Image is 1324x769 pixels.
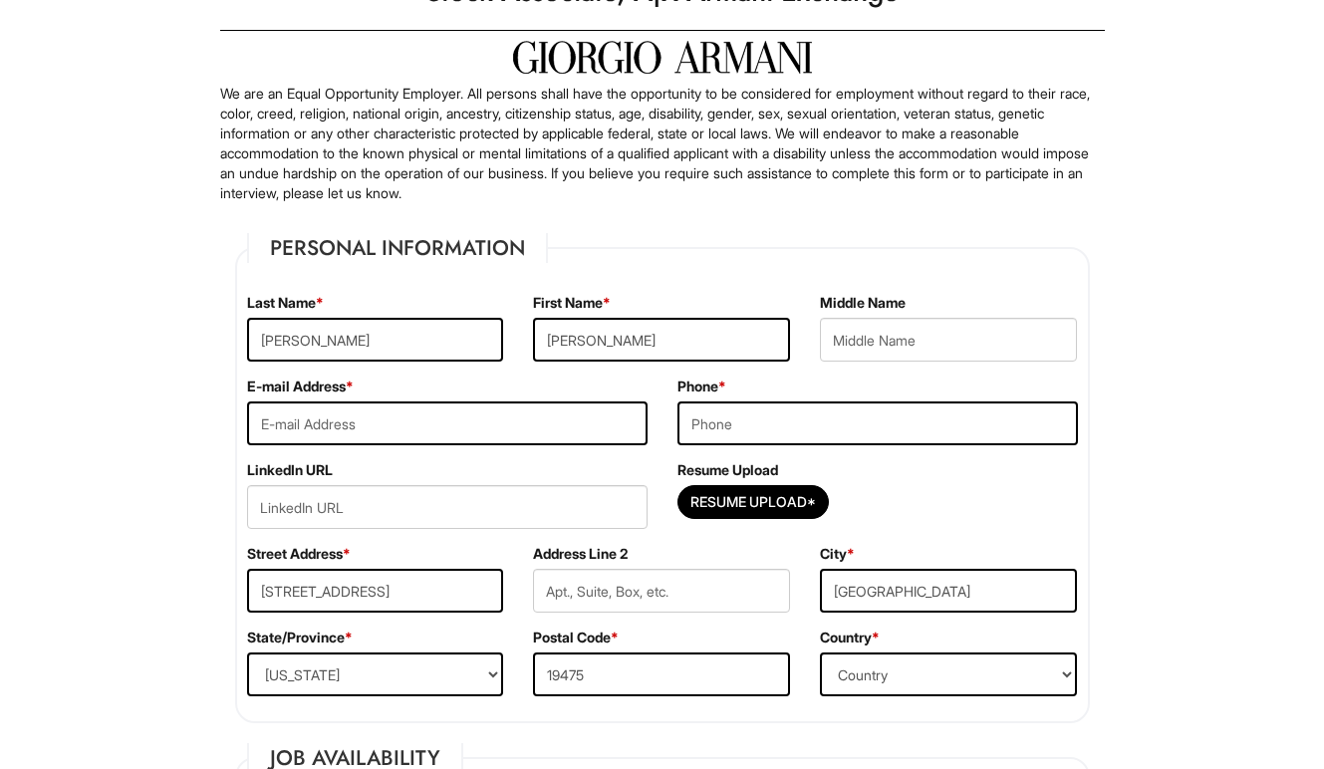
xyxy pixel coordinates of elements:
[247,318,504,362] input: Last Name
[247,569,504,613] input: Street Address
[247,652,504,696] select: State/Province
[247,377,354,396] label: E-mail Address
[247,401,648,445] input: E-mail Address
[247,544,351,564] label: Street Address
[677,485,829,519] button: Resume Upload*Resume Upload*
[820,293,906,313] label: Middle Name
[247,233,548,263] legend: Personal Information
[533,628,619,647] label: Postal Code
[247,460,333,480] label: LinkedIn URL
[677,401,1078,445] input: Phone
[820,569,1077,613] input: City
[533,293,611,313] label: First Name
[820,628,880,647] label: Country
[533,318,790,362] input: First Name
[820,544,855,564] label: City
[820,652,1077,696] select: Country
[220,84,1105,203] p: We are an Equal Opportunity Employer. All persons shall have the opportunity to be considered for...
[677,460,778,480] label: Resume Upload
[247,293,324,313] label: Last Name
[513,41,812,74] img: Giorgio Armani
[533,652,790,696] input: Postal Code
[247,485,648,529] input: LinkedIn URL
[820,318,1077,362] input: Middle Name
[247,628,353,647] label: State/Province
[533,569,790,613] input: Apt., Suite, Box, etc.
[533,544,628,564] label: Address Line 2
[677,377,726,396] label: Phone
